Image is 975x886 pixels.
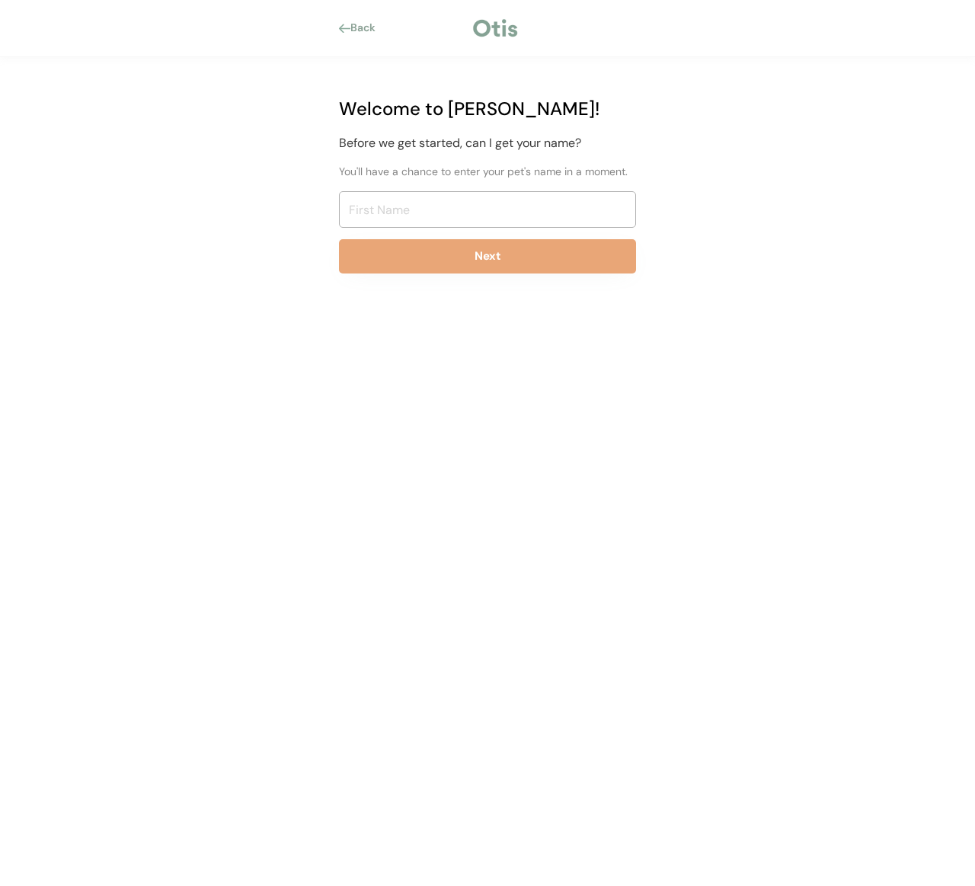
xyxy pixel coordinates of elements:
[339,134,636,152] div: Before we get started, can I get your name?
[350,21,385,36] div: Back
[339,239,636,273] button: Next
[339,95,636,123] div: Welcome to [PERSON_NAME]!
[339,164,636,180] div: You'll have a chance to enter your pet's name in a moment.
[339,191,636,228] input: First Name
